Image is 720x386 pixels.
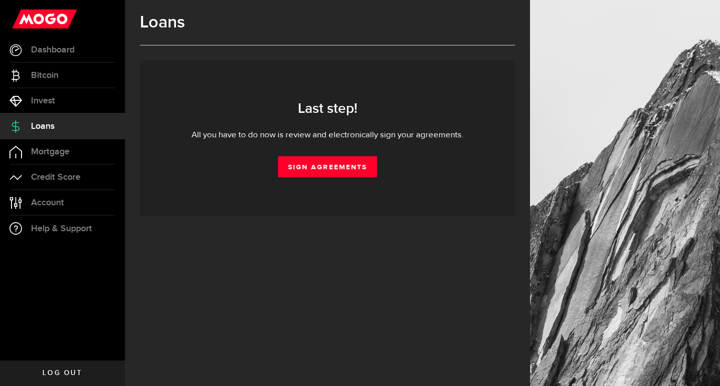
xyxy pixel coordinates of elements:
div: All you have to do now is review and electronically sign your agreements. [155,129,500,141]
a: Sign Agreements [278,156,377,177]
span: Log out [42,370,82,377]
span: Invest [31,96,55,105]
span: Help & Support [31,224,92,233]
span: Bitcoin [31,71,58,80]
h3: Last step! [155,101,500,117]
button: Open LiveChat chat widget [8,4,38,34]
span: Loans [31,122,54,131]
h1: Loans [140,12,515,32]
span: Credit Score [31,173,80,182]
span: Mortgage [31,147,69,156]
span: Dashboard [31,45,74,54]
span: Account [31,198,64,207]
